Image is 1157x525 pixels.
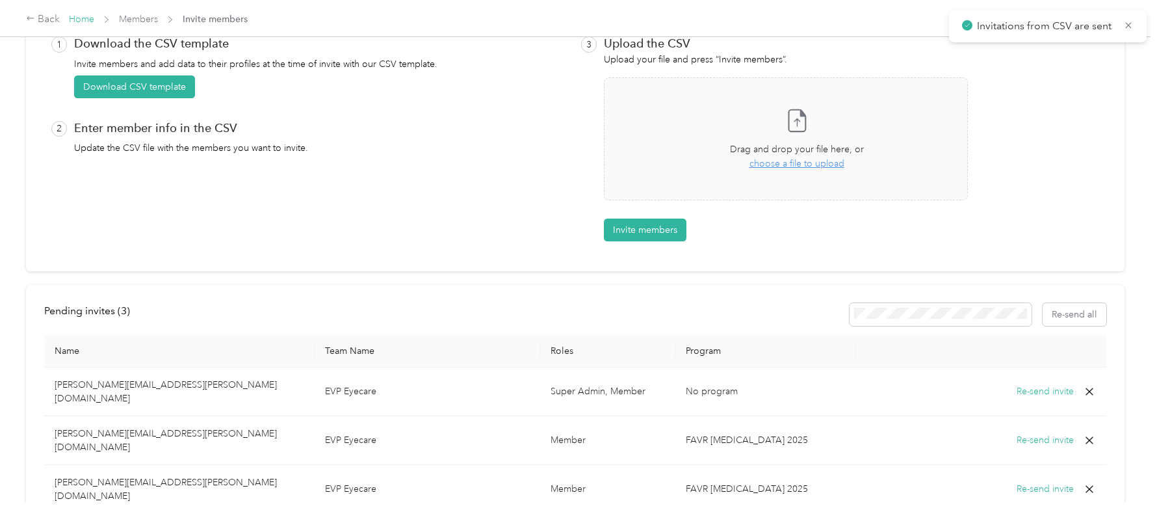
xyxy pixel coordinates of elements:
span: FAVR [MEDICAL_DATA] 2025 [686,435,808,446]
span: choose a file to upload [749,158,844,169]
p: Download the CSV template [74,36,229,50]
span: EVP Eyecare [325,386,376,397]
p: Invitations from CSV are sent [977,18,1114,34]
span: EVP Eyecare [325,483,376,494]
span: Pending invites [44,304,130,317]
span: Drag and drop your file here, or [730,144,864,155]
th: Name [44,335,315,368]
p: [PERSON_NAME][EMAIL_ADDRESS][PERSON_NAME][DOMAIN_NAME] [55,427,304,454]
span: ( 3 ) [118,304,130,317]
div: Resend all invitations [850,303,1107,326]
button: Re-send invite [1017,433,1074,448]
span: Invite members [183,12,248,26]
p: [PERSON_NAME][EMAIL_ADDRESS][PERSON_NAME][DOMAIN_NAME] [55,476,304,503]
iframe: Everlance-gr Chat Button Frame [1084,452,1157,525]
button: Re-send invite [1017,482,1074,496]
div: info-bar [44,303,1106,326]
p: Update the CSV file with the members you want to invite. [74,141,308,155]
p: [PERSON_NAME][EMAIL_ADDRESS][PERSON_NAME][DOMAIN_NAME] [55,378,304,405]
div: Back [26,12,60,27]
th: Roles [540,335,675,368]
button: Download CSV template [74,75,195,98]
span: No program [686,386,738,397]
span: Super Admin, Member [551,386,645,397]
div: left-menu [44,303,139,326]
button: Invite members [604,219,686,241]
p: Upload your file and press “Invite members”. [604,53,787,66]
span: FAVR [MEDICAL_DATA] 2025 [686,483,808,494]
span: Member [551,483,586,494]
a: Members [119,14,158,25]
p: 3 [581,36,597,53]
p: Enter member info in the CSV [74,121,237,135]
span: Member [551,435,586,446]
th: Team Name [315,335,540,368]
p: Invite members and add data to their profiles at the time of invite with our CSV template. [74,57,437,71]
th: Program [675,335,855,368]
p: 2 [51,121,68,137]
p: Upload the CSV [604,36,690,50]
button: Re-send invite [1017,384,1074,399]
button: Re-send all [1043,303,1106,326]
a: Home [69,14,94,25]
span: EVP Eyecare [325,435,376,446]
p: 1 [51,36,68,53]
span: Drag and drop your file here, orchoose a file to upload [604,78,989,200]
